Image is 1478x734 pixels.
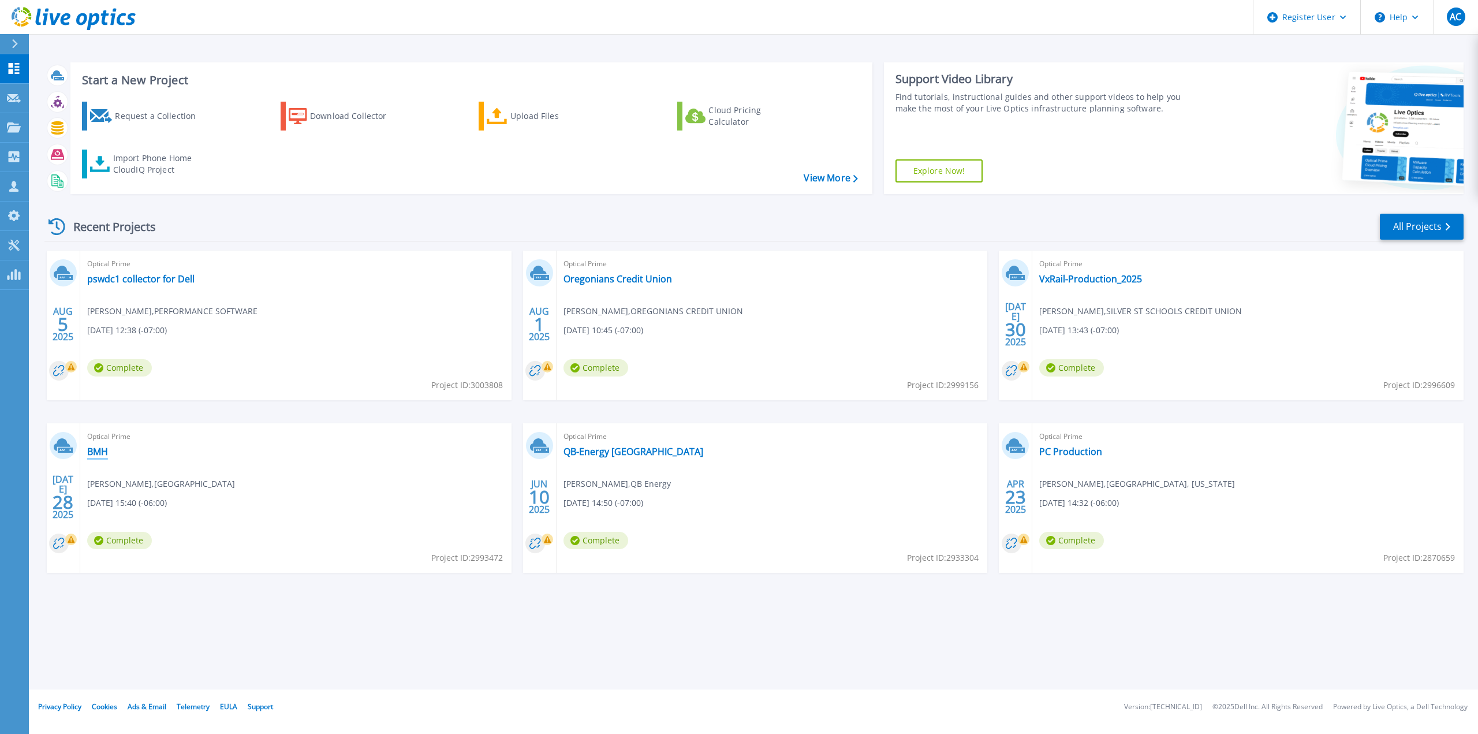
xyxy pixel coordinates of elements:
a: BMH [87,446,108,457]
span: Project ID: 2996609 [1383,379,1455,392]
a: All Projects [1380,214,1464,240]
span: Project ID: 2870659 [1383,552,1455,564]
a: Oregonians Credit Union [563,273,672,285]
a: View More [804,173,857,184]
span: [DATE] 14:50 (-07:00) [563,497,643,509]
span: Project ID: 2993472 [431,552,503,564]
a: EULA [220,702,237,711]
span: Optical Prime [563,258,981,270]
div: AUG 2025 [52,303,74,345]
div: Support Video Library [895,72,1195,87]
div: Import Phone Home CloudIQ Project [113,152,203,176]
span: Complete [87,359,152,377]
div: Recent Projects [44,213,171,241]
span: [DATE] 10:45 (-07:00) [563,324,643,337]
span: Optical Prime [563,430,981,443]
span: [DATE] 14:32 (-06:00) [1039,497,1119,509]
span: Complete [87,532,152,549]
span: AC [1450,12,1461,21]
a: Request a Collection [82,102,211,131]
div: Download Collector [310,105,402,128]
div: [DATE] 2025 [1005,303,1027,345]
span: Optical Prime [87,430,505,443]
a: Support [248,702,273,711]
span: Optical Prime [87,258,505,270]
span: [DATE] 15:40 (-06:00) [87,497,167,509]
div: Find tutorials, instructional guides and other support videos to help you make the most of your L... [895,91,1195,114]
a: PC Production [1039,446,1102,457]
a: QB-Energy [GEOGRAPHIC_DATA] [563,446,703,457]
div: APR 2025 [1005,476,1027,518]
li: © 2025 Dell Inc. All Rights Reserved [1212,703,1323,711]
span: Optical Prime [1039,258,1457,270]
span: 5 [58,319,68,329]
div: JUN 2025 [528,476,550,518]
span: [PERSON_NAME] , OREGONIANS CREDIT UNION [563,305,743,318]
span: Complete [563,359,628,377]
span: Project ID: 3003808 [431,379,503,392]
span: Optical Prime [1039,430,1457,443]
span: Complete [1039,532,1104,549]
div: AUG 2025 [528,303,550,345]
a: Download Collector [281,102,409,131]
div: Request a Collection [115,105,207,128]
span: 1 [534,319,544,329]
div: Cloud Pricing Calculator [708,105,801,128]
a: Cookies [92,702,117,711]
span: 23 [1005,492,1026,502]
span: [DATE] 12:38 (-07:00) [87,324,167,337]
span: Complete [1039,359,1104,377]
a: Telemetry [177,702,210,711]
a: Ads & Email [128,702,166,711]
div: [DATE] 2025 [52,476,74,518]
span: [PERSON_NAME] , QB Energy [563,478,671,490]
a: VxRail-Production_2025 [1039,273,1142,285]
span: Project ID: 2999156 [907,379,979,392]
li: Powered by Live Optics, a Dell Technology [1333,703,1468,711]
li: Version: [TECHNICAL_ID] [1124,703,1202,711]
span: 30 [1005,325,1026,334]
span: Complete [563,532,628,549]
span: [DATE] 13:43 (-07:00) [1039,324,1119,337]
span: [PERSON_NAME] , SILVER ST SCHOOLS CREDIT UNION [1039,305,1242,318]
span: Project ID: 2933304 [907,552,979,564]
a: Privacy Policy [38,702,81,711]
h3: Start a New Project [82,74,857,87]
a: Cloud Pricing Calculator [677,102,806,131]
span: 28 [53,497,73,507]
a: Explore Now! [895,159,983,182]
a: Upload Files [479,102,607,131]
div: Upload Files [510,105,603,128]
span: 10 [529,492,550,502]
a: pswdc1 collector for Dell [87,273,195,285]
span: [PERSON_NAME] , [GEOGRAPHIC_DATA] [87,478,235,490]
span: [PERSON_NAME] , [GEOGRAPHIC_DATA], [US_STATE] [1039,478,1235,490]
span: [PERSON_NAME] , PERFORMANCE SOFTWARE [87,305,257,318]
